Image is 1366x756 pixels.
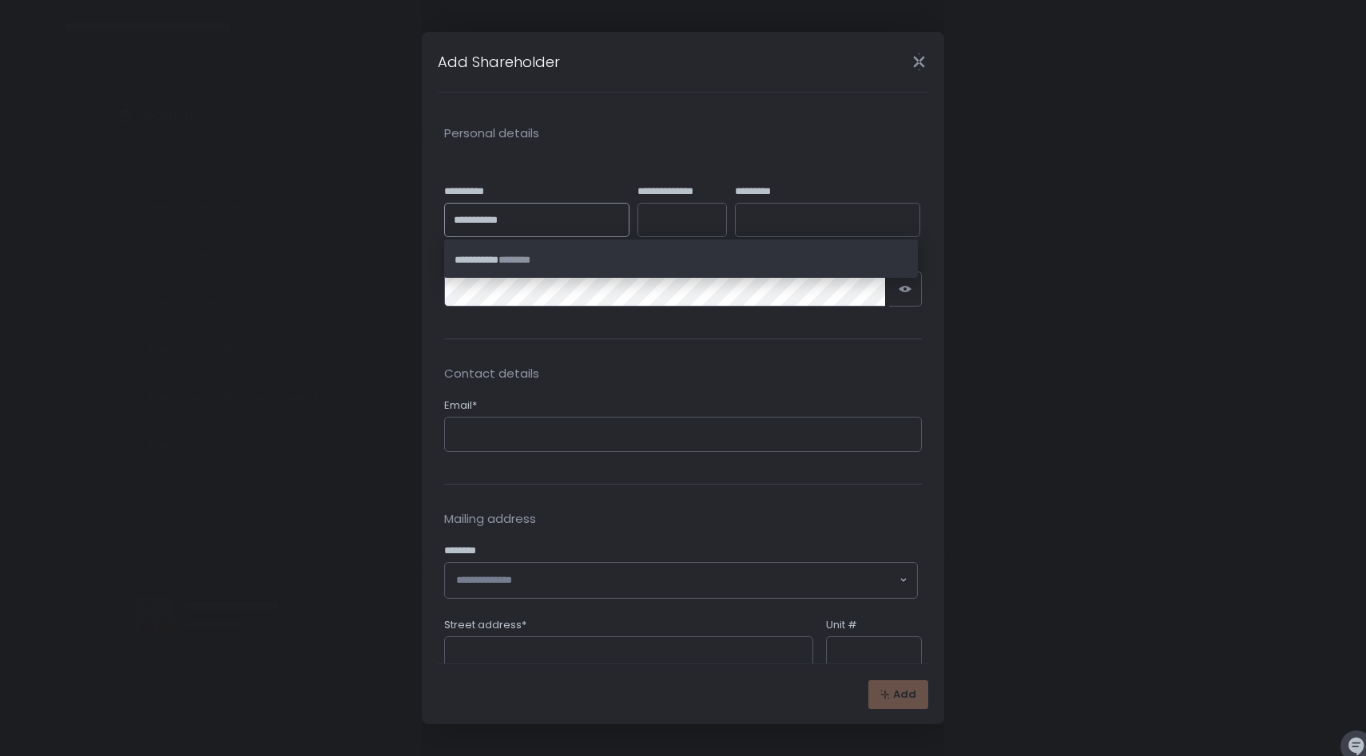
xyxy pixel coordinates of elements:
span: Contact details [444,365,922,383]
input: Search for option [456,572,898,588]
span: Mailing address [444,510,922,528]
div: Close [893,53,944,71]
span: Email* [444,398,477,413]
div: Search for option [445,563,917,598]
span: Unit # [826,618,857,632]
h1: Add Shareholder [438,51,560,73]
span: Street address* [444,618,526,632]
span: Personal details [444,125,922,143]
